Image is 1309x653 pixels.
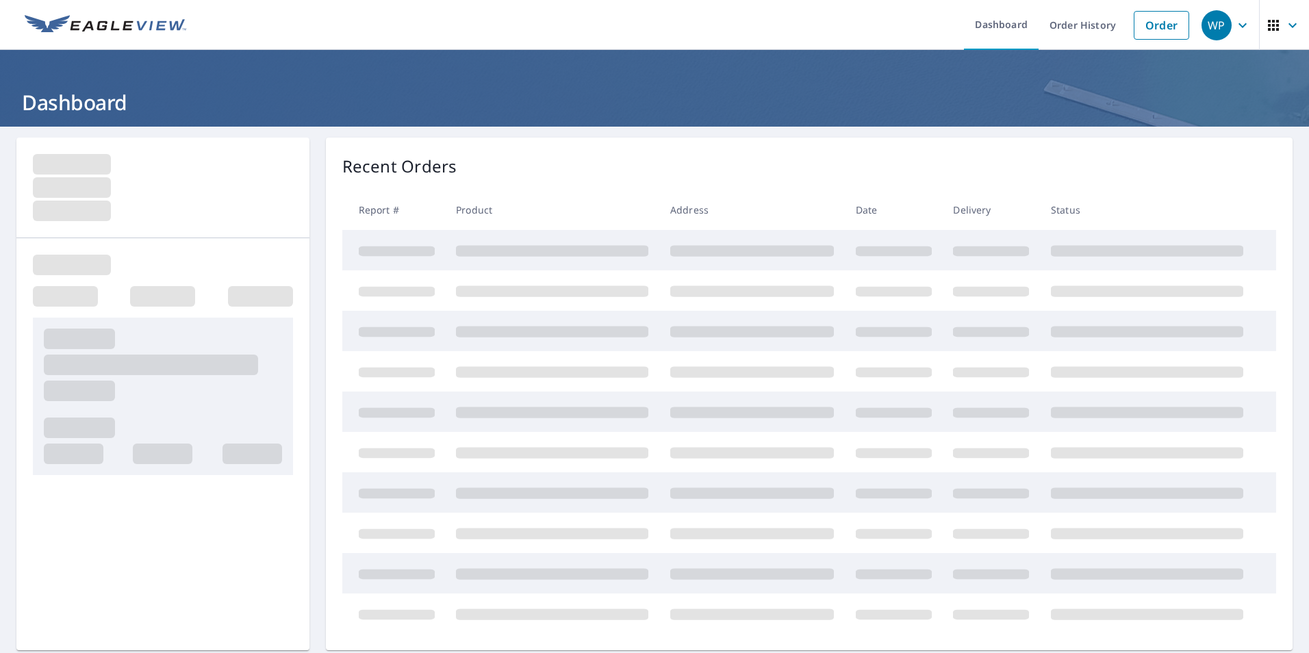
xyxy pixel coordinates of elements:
div: WP [1202,10,1232,40]
th: Product [445,190,659,230]
a: Order [1134,11,1189,40]
th: Date [845,190,943,230]
h1: Dashboard [16,88,1293,116]
p: Recent Orders [342,154,457,179]
th: Delivery [942,190,1040,230]
th: Status [1040,190,1254,230]
th: Address [659,190,845,230]
img: EV Logo [25,15,186,36]
th: Report # [342,190,446,230]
